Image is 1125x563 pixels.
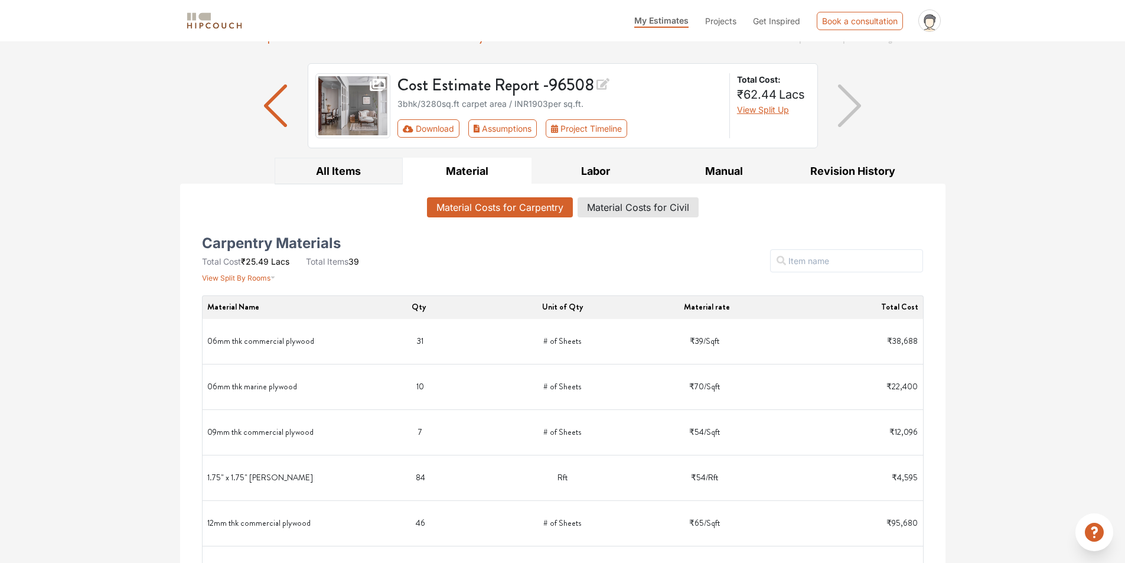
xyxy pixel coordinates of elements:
[706,471,718,483] span: / Rft
[892,471,918,483] span: ₹4,595
[684,301,730,313] button: Material rate
[202,268,276,284] button: View Split By Rooms
[397,73,722,95] h3: Cost Estimate Report - 96508
[491,369,634,405] td: # of Sheets
[397,119,637,138] div: First group
[271,256,289,266] span: Lacs
[838,84,861,127] img: arrow right
[306,256,348,266] span: Total Items
[704,517,720,529] span: / Sqft
[770,249,923,272] input: Item name
[207,324,350,359] td: 06mm thk commercial plywood
[185,8,244,34] span: logo-horizontal.svg
[207,301,259,313] button: Material Name
[275,158,403,184] button: All Items
[689,426,704,438] span: ₹54
[349,460,491,496] td: 84
[264,84,287,127] img: arrow left
[349,506,491,541] td: 46
[491,506,634,541] td: # of Sheets
[634,15,689,25] span: My Estimates
[542,301,583,313] span: Unit of Qty
[306,255,359,268] li: 39
[207,506,350,541] td: 12mm thk commercial plywood
[403,158,531,184] button: Material
[468,119,537,138] button: Assumptions
[349,415,491,450] td: 7
[689,517,704,529] span: ₹65
[886,380,918,392] span: ₹22,400
[531,158,660,184] button: Labor
[689,380,704,392] span: ₹70
[684,301,730,313] span: Material rate
[704,426,720,438] span: / Sqft
[737,105,789,115] span: View Split Up
[546,119,627,138] button: Project Timeline
[690,335,703,347] span: ₹39
[412,301,426,313] button: Qty
[202,256,241,266] span: Total Cost
[491,460,634,496] td: Rft
[412,301,426,313] span: Qty
[185,11,244,31] img: logo-horizontal.svg
[788,158,917,184] button: Revision History
[397,119,722,138] div: Toolbar with button groups
[887,335,918,347] span: ₹38,688
[202,239,341,248] h5: Carpentry Materials
[427,197,573,217] button: Material Costs for Carpentry
[349,369,491,405] td: 10
[578,197,699,217] button: Material Costs for Civil
[737,103,789,116] button: View Split Up
[397,97,722,110] div: 3bhk / 3280 sq.ft carpet area / INR 1903 per sq.ft.
[207,301,259,313] span: Material Name
[779,87,805,102] span: Lacs
[315,73,391,138] img: gallery
[349,324,491,359] td: 31
[753,16,800,26] span: Get Inspired
[817,12,903,30] div: Book a consultation
[491,324,634,359] td: # of Sheets
[881,301,918,313] span: Total Cost
[202,274,270,282] span: View Split By Rooms
[889,426,918,438] span: ₹12,096
[705,16,736,26] span: Projects
[704,380,720,392] span: / Sqft
[207,415,350,450] td: 09mm thk commercial plywood
[660,158,788,184] button: Manual
[737,87,777,102] span: ₹62.44
[397,119,459,138] button: Download
[691,471,706,483] span: ₹54
[881,301,918,313] button: Total Cost
[542,301,583,313] button: Unit of Qty
[241,256,269,266] span: ₹25.49
[703,335,719,347] span: / Sqft
[207,369,350,405] td: 06mm thk marine plywood
[491,415,634,450] td: # of Sheets
[886,517,918,529] span: ₹95,680
[207,460,350,496] td: 1.75" x 1.75" [PERSON_NAME]
[737,73,808,86] strong: Total Cost:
